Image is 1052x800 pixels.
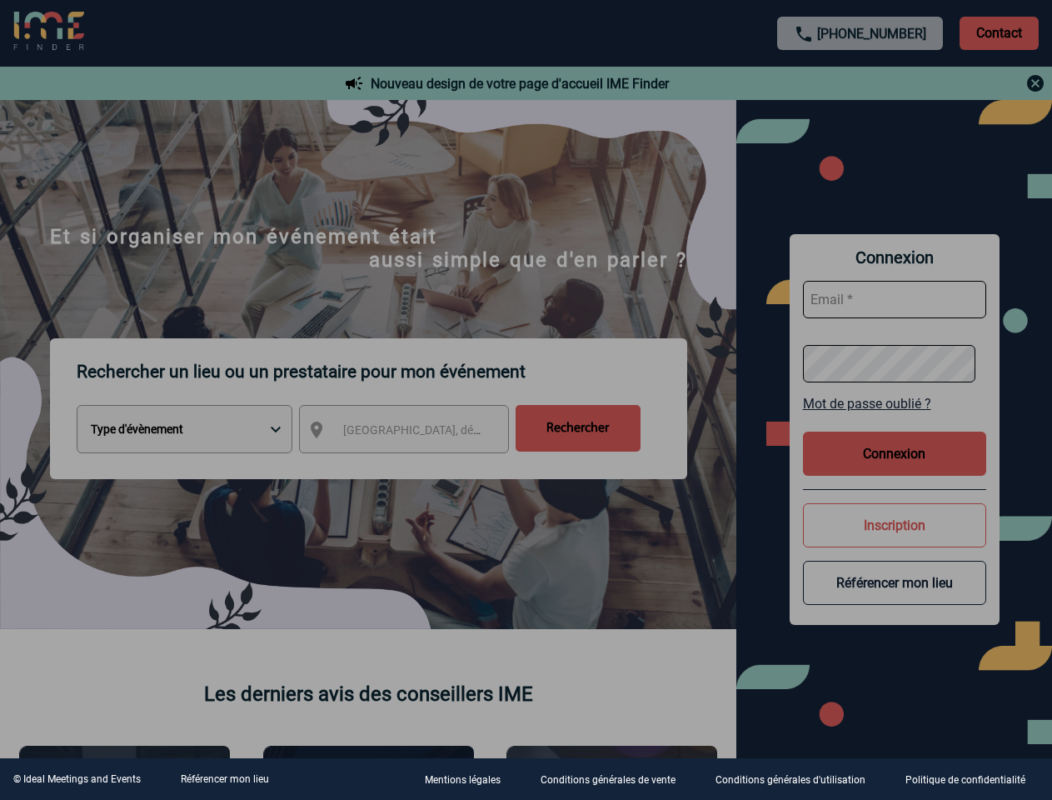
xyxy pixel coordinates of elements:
[425,775,501,787] p: Mentions légales
[892,772,1052,787] a: Politique de confidentialité
[715,775,865,787] p: Conditions générales d'utilisation
[181,773,269,785] a: Référencer mon lieu
[702,772,892,787] a: Conditions générales d'utilisation
[527,772,702,787] a: Conditions générales de vente
[411,772,527,787] a: Mentions légales
[541,775,676,787] p: Conditions générales de vente
[905,775,1025,787] p: Politique de confidentialité
[13,773,141,785] div: © Ideal Meetings and Events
